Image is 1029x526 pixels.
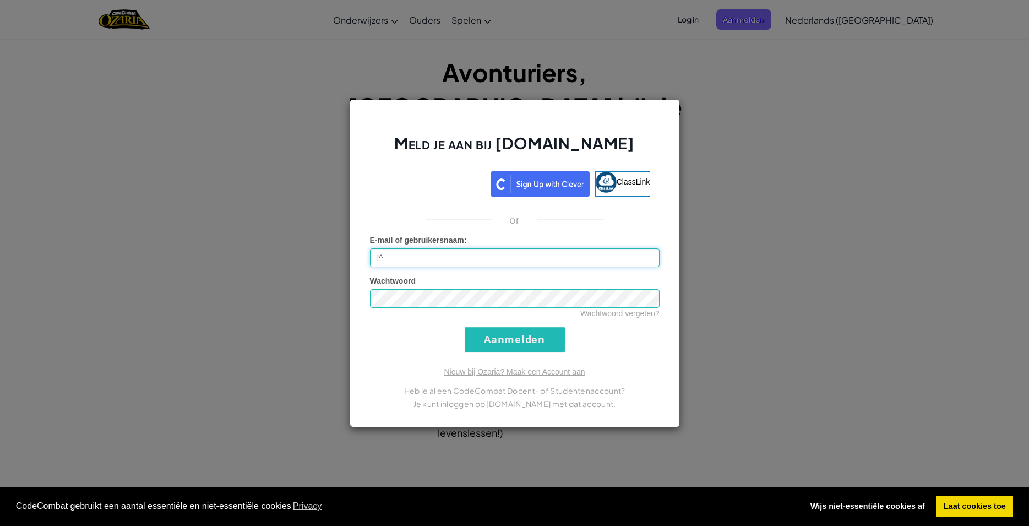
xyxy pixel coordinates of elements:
[444,367,585,376] a: Nieuw bij Ozaria? Maak een Account aan
[379,171,485,197] a: Inloggen met Google. Wordt geopend in een nieuw tabblad
[370,276,416,285] span: Wachtwoord
[936,496,1013,518] a: allow cookies
[291,498,324,514] a: learn more about cookies
[370,236,464,245] span: E-mail of gebruikersnaam
[803,11,1018,177] iframe: Dialoogvenster Inloggen met Google
[370,235,467,246] label: :
[370,133,660,165] h2: Meld je aan bij [DOMAIN_NAME]
[803,496,932,518] a: deny cookies
[370,384,660,397] p: Heb je al een CodeCombat Docent- of Studentenaccount?
[580,309,659,318] a: Wachtwoord vergeten?
[596,172,617,193] img: classlink-logo-small.png
[491,171,590,197] img: clever_sso_button@2x.png
[16,498,794,514] span: CodeCombat gebruikt een aantal essentiële en niet-essentiële cookies
[617,177,650,186] span: ClassLink
[465,327,565,352] input: Aanmelden
[370,397,660,410] p: Je kunt inloggen op [DOMAIN_NAME] met dat account.
[509,213,520,226] p: or
[379,170,485,194] div: Inloggen met Google. Wordt geopend in een nieuw tabblad
[373,170,491,194] iframe: Knop Inloggen met Google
